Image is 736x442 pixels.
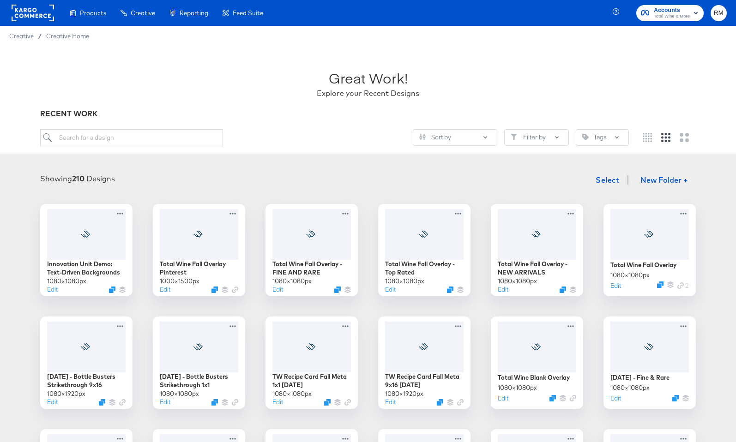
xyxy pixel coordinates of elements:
[385,398,396,406] button: Edit
[636,5,704,21] button: AccountsTotal Wine & More
[576,129,629,146] button: TagTags
[34,32,46,40] span: /
[610,261,676,269] div: Total Wine Fall Overlay
[317,88,419,99] div: Explore your Recent Designs
[160,372,238,389] div: [DATE] - Bottle Busters Strikethrough 1x1
[711,5,727,21] button: RM
[265,204,358,296] div: Total Wine Fall Overlay - FINE AND RARE1080×1080pxEditDuplicate
[160,285,170,294] button: Edit
[633,172,696,190] button: New Folder +
[272,260,351,277] div: Total Wine Fall Overlay - FINE AND RARE
[378,317,471,409] div: TW Recipe Card Fall Meta 9x16 [DATE]1080×1920pxEditDuplicate
[582,134,589,140] svg: Tag
[610,373,670,382] div: [DATE] - Fine & Rare
[211,399,218,406] svg: Duplicate
[437,399,443,406] svg: Duplicate
[654,13,690,20] span: Total Wine & More
[498,383,537,392] div: 1080 × 1080 px
[99,399,105,406] svg: Duplicate
[47,372,126,389] div: [DATE] - Bottle Busters Strikethrough 9x16
[654,6,690,15] span: Accounts
[334,287,341,293] svg: Duplicate
[40,317,133,409] div: [DATE] - Bottle Busters Strikethrough 9x161080×1920pxEditDuplicate
[677,282,684,289] svg: Link
[603,204,696,296] div: Total Wine Fall Overlay1080×1080pxEditDuplicateLink 2
[385,260,464,277] div: Total Wine Fall Overlay - Top Rated
[153,204,245,296] div: Total Wine Fall Overlay Pinterest1000×1500pxEditDuplicate
[603,317,696,409] div: [DATE] - Fine & Rare1080×1080pxEditDuplicate
[40,108,696,119] div: RECENT WORK
[378,204,471,296] div: Total Wine Fall Overlay - Top Rated1080×1080pxEditDuplicate
[491,317,583,409] div: Total Wine Blank Overlay1080×1080pxEditDuplicate
[47,260,126,277] div: Innovation Unit Demo: Text-Driven Backgrounds
[385,372,464,389] div: TW Recipe Card Fall Meta 9x16 [DATE]
[233,9,263,17] span: Feed Suite
[131,9,155,17] span: Creative
[160,389,199,398] div: 1080 × 1080 px
[504,129,569,146] button: FilterFilter by
[610,383,650,392] div: 1080 × 1080 px
[160,398,170,406] button: Edit
[677,281,689,290] div: 2
[549,395,556,401] svg: Duplicate
[109,287,115,293] svg: Duplicate
[272,398,283,406] button: Edit
[498,394,508,403] button: Edit
[40,129,223,146] input: Search for a design
[610,271,650,280] div: 1080 × 1080 px
[272,277,312,286] div: 1080 × 1080 px
[80,9,106,17] span: Products
[447,287,453,293] svg: Duplicate
[46,32,89,40] a: Creative Home
[265,317,358,409] div: TW Recipe Card Fall Meta 1x1 [DATE]1080×1080pxEditDuplicate
[498,260,576,277] div: Total Wine Fall Overlay - NEW ARRIVALS
[47,398,58,406] button: Edit
[498,373,570,382] div: Total Wine Blank Overlay
[47,285,58,294] button: Edit
[344,399,351,406] svg: Link
[511,134,517,140] svg: Filter
[643,133,652,142] svg: Small grid
[498,277,537,286] div: 1080 × 1080 px
[385,389,423,398] div: 1080 × 1920 px
[385,277,424,286] div: 1080 × 1080 px
[457,399,464,406] svg: Link
[40,204,133,296] div: Innovation Unit Demo: Text-Driven Backgrounds1080×1080pxEditDuplicate
[72,174,84,183] strong: 210
[498,285,508,294] button: Edit
[324,399,331,406] svg: Duplicate
[672,395,679,401] svg: Duplicate
[419,134,426,140] svg: Sliders
[160,277,199,286] div: 1000 × 1500 px
[714,8,723,18] span: RM
[560,287,566,293] button: Duplicate
[596,173,619,186] span: Select
[232,287,238,293] svg: Link
[661,133,670,142] svg: Medium grid
[40,173,115,184] div: Showing Designs
[272,285,283,294] button: Edit
[211,287,218,293] svg: Duplicate
[180,9,208,17] span: Reporting
[413,129,497,146] button: SlidersSort by
[272,372,351,389] div: TW Recipe Card Fall Meta 1x1 [DATE]
[610,394,621,403] button: Edit
[153,317,245,409] div: [DATE] - Bottle Busters Strikethrough 1x11080×1080pxEditDuplicate
[610,281,621,290] button: Edit
[119,399,126,406] svg: Link
[570,395,576,401] svg: Link
[657,281,664,288] svg: Duplicate
[9,32,34,40] span: Creative
[47,277,86,286] div: 1080 × 1080 px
